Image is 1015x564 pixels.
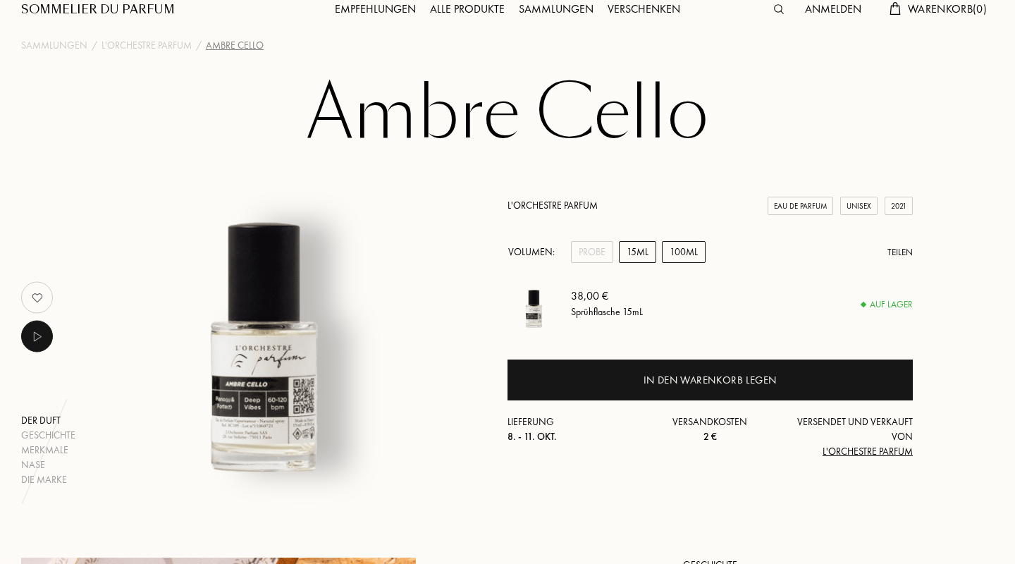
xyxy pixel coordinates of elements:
[512,1,601,19] div: Sammlungen
[196,38,202,53] div: /
[777,415,913,459] div: Versendet und verkauft von
[423,1,512,16] a: Alle Produkte
[774,4,784,14] img: search_icn.svg
[662,241,706,263] div: 100mL
[571,288,643,305] div: 38,00 €
[571,241,613,263] div: Probe
[798,1,868,16] a: Anmelden
[644,372,777,388] div: In den Warenkorb legen
[328,1,423,16] a: Empfehlungen
[703,430,717,443] span: 2 €
[21,472,75,487] div: Die Marke
[798,1,868,19] div: Anmelden
[890,2,901,15] img: cart.svg
[92,38,97,53] div: /
[885,197,913,216] div: 2021
[508,199,598,211] a: L'Orchestre Parfum
[571,305,643,319] div: Sprühflasche 15mL
[90,138,439,487] img: Ambre Cello L'Orchestre Parfum
[887,245,913,259] div: Teilen
[508,415,643,444] div: Lieferung
[21,458,75,472] div: Nase
[423,1,512,19] div: Alle Produkte
[861,298,913,312] div: Auf Lager
[601,1,687,16] a: Verschenken
[101,38,192,53] a: L'Orchestre Parfum
[155,75,860,152] h1: Ambre Cello
[21,428,75,443] div: Geschichte
[908,1,987,16] span: Warenkorb ( 0 )
[21,1,175,18] a: Sommelier du Parfum
[206,38,264,53] div: Ambre Cello
[643,415,778,444] div: Versandkosten
[508,241,562,263] div: Volumen:
[23,283,51,312] img: no_like_p.png
[328,1,423,19] div: Empfehlungen
[21,38,87,53] a: Sammlungen
[840,197,878,216] div: Unisex
[508,430,557,443] span: 8. - 11. Okt.
[823,445,913,458] span: L'Orchestre Parfum
[768,197,833,216] div: Eau de Parfum
[512,1,601,16] a: Sammlungen
[28,328,46,345] img: music_play.png
[21,413,75,428] div: Der Duft
[21,443,75,458] div: Merkmale
[601,1,687,19] div: Verschenken
[508,277,560,330] img: Ambre Cello L'Orchestre Parfum
[619,241,656,263] div: 15mL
